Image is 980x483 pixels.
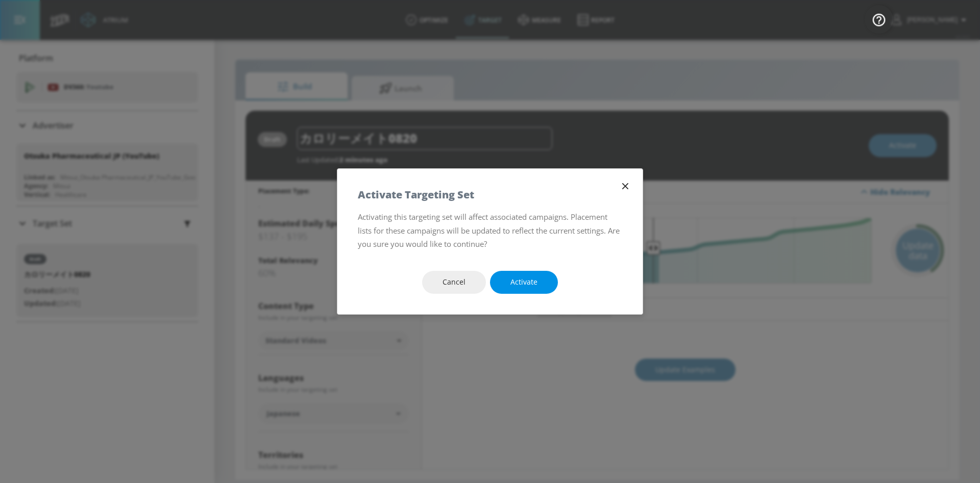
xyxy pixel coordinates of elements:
button: Activate [490,271,558,294]
button: Cancel [422,271,486,294]
p: Activating this targeting set will affect associated campaigns. Placement lists for these campaig... [358,210,622,250]
button: Open Resource Center [865,5,893,34]
span: Activate [510,276,537,289]
span: Cancel [443,276,465,289]
h5: Activate Targeting Set [358,189,474,200]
